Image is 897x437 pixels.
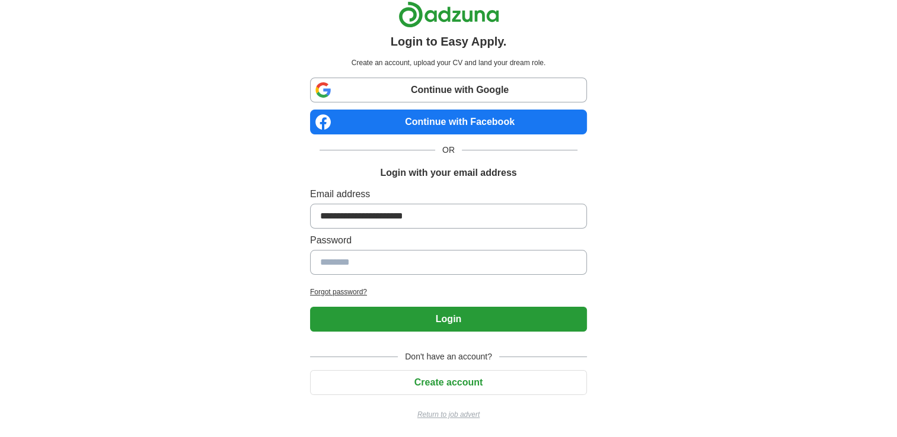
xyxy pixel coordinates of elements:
span: Don't have an account? [398,351,499,363]
label: Password [310,233,587,248]
label: Email address [310,187,587,201]
h1: Login with your email address [380,166,516,180]
span: OR [435,144,462,156]
p: Create an account, upload your CV and land your dream role. [312,57,585,68]
h1: Login to Easy Apply. [391,33,507,50]
button: Create account [310,370,587,395]
a: Continue with Facebook [310,110,587,134]
a: Return to job advert [310,409,587,420]
button: Login [310,307,587,332]
a: Continue with Google [310,78,587,102]
img: Adzuna logo [398,1,499,28]
a: Forgot password? [310,287,587,297]
a: Create account [310,377,587,387]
